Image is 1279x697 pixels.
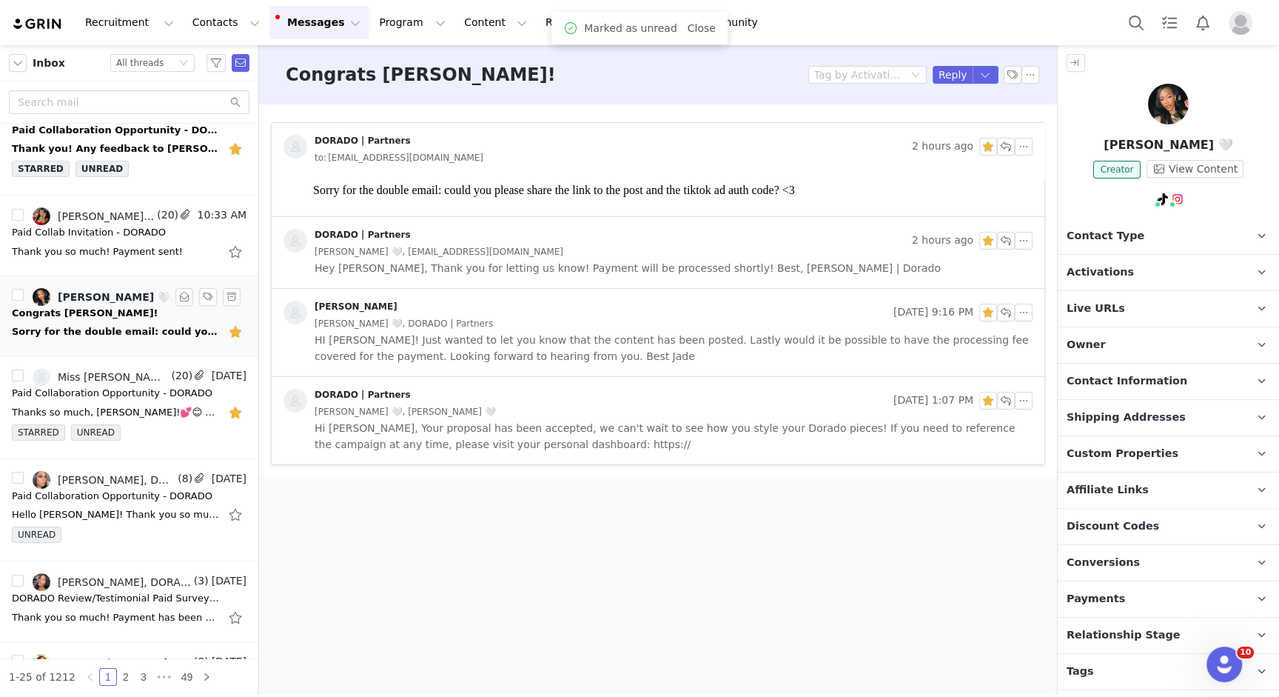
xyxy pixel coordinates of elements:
[202,673,211,681] i: icon: right
[58,576,191,588] div: [PERSON_NAME], DORADO | Partners
[1153,6,1186,39] a: Tasks
[315,316,493,332] span: [PERSON_NAME] 🤍, DORADO | Partners
[933,66,973,84] button: Reply
[584,21,677,36] span: Marked as unread
[152,668,176,686] li: Next 3 Pages
[1067,337,1106,353] span: Owner
[33,207,154,225] a: [PERSON_NAME], [PERSON_NAME], DORADO | Partners
[33,654,50,672] img: 23781cfa-d895-4693-a07e-cc6c0ec773e5.jpg
[6,6,719,19] p: Sorry for the double email: could you please share the link to the post and the tiktok ad auth co...
[12,405,219,420] div: Thanks so much, Jeanette!💕😊 Super excited to hear about future collaborations. Saige Foss CEO, Sa...
[315,301,397,313] div: [PERSON_NAME]
[370,6,454,39] button: Program
[12,527,61,543] span: UNREAD
[71,424,121,441] span: UNREAD
[1172,193,1184,205] img: instagram.svg
[58,657,191,669] div: DORADO | Partners, [PERSON_NAME] | TheSavvySpecialist
[283,135,411,159] a: DORADO | Partners
[272,217,1044,288] div: DORADO | Partners 2 hours ago[PERSON_NAME] 🤍, [EMAIL_ADDRESS][DOMAIN_NAME] Hey [PERSON_NAME], Tha...
[232,54,249,72] span: Send Email
[33,368,50,386] img: a36e1e18-46c9-40cb-91ec-0ed8421b959c--s.jpg
[912,232,973,250] span: 2 hours ago
[1186,6,1219,39] button: Notifications
[315,389,411,401] div: DORADO | Partners
[283,389,411,413] a: DORADO | Partners
[911,70,920,81] i: icon: down
[1148,84,1189,124] img: Jade Simmone 🤍
[179,59,188,69] i: icon: down
[1206,647,1242,682] iframe: Intercom live chat
[58,474,175,486] div: [PERSON_NAME], DORADO | Partners
[1093,161,1141,179] span: Creator
[81,668,99,686] li: Previous Page
[118,669,134,685] a: 2
[1067,446,1178,462] span: Custom Properties
[12,591,219,606] div: DORADO Review/Testimonial Paid Survey Invitation
[689,6,773,39] a: Community
[86,673,95,681] i: icon: left
[1120,6,1152,39] button: Search
[912,138,973,156] span: 2 hours ago
[283,229,307,253] img: placeholder-contacts.jpeg
[283,389,307,413] img: placeholder-contacts.jpeg
[75,161,129,177] span: UNREAD
[283,229,411,253] a: DORADO | Partners
[154,207,178,223] span: (20)
[1067,228,1144,244] span: Contact Type
[283,301,307,324] img: placeholder-contacts.jpeg
[1067,664,1094,680] span: Tags
[12,225,166,240] div: Paid Collab Invitation - DORADO
[33,288,50,306] img: 44a90b51-004c-46dc-8aa3-e144843a886a.jpg
[1229,11,1252,35] img: placeholder-profile.jpg
[33,368,168,386] a: Miss [PERSON_NAME], DORADO | Partners
[1067,482,1149,498] span: Affiliate Links
[315,229,411,241] div: DORADO | Partners
[269,6,369,39] button: Messages
[1067,301,1125,317] span: Live URLs
[176,668,198,686] li: 49
[893,392,973,410] span: [DATE] 1:07 PM
[12,424,65,441] span: STARRED
[135,668,152,686] li: 3
[99,668,117,686] li: 1
[12,17,64,31] img: grin logo
[12,324,219,339] div: Sorry for the double email: could you please share the link to the post and the tiktok ad auth co...
[315,404,496,420] span: [PERSON_NAME] 🤍, [PERSON_NAME] 🤍
[537,6,628,39] button: Reporting
[9,668,75,686] li: 1-25 of 1212
[814,67,902,82] div: Tag by Activation
[58,291,191,303] div: [PERSON_NAME] 🤍, [PERSON_NAME], DORADO | Partners
[135,669,152,685] a: 3
[629,6,688,39] a: Brands
[893,304,973,321] span: [DATE] 9:16 PM
[1067,410,1186,426] span: Shipping Addresses
[12,489,212,504] div: Paid Collaboration Opportunity - DORADO
[12,244,183,259] div: Thank you so much! Payment sent!
[58,371,168,383] div: Miss [PERSON_NAME], DORADO | Partners
[315,244,563,260] span: [PERSON_NAME] 🤍, [EMAIL_ADDRESS][DOMAIN_NAME]
[33,471,175,489] a: [PERSON_NAME], DORADO | Partners
[152,668,176,686] span: •••
[12,141,219,156] div: Thank you! Any feedback to Elsy's video? On Wed, Oct 1, 2025 at 10:17 AM DORADO | Partners <partn...
[1058,136,1279,154] p: [PERSON_NAME] 🤍
[76,6,183,39] button: Recruitment
[33,207,50,225] img: cc32141a-57ae-4b75-8f6c-2d7e20ca98a6.jpg
[315,332,1033,364] span: HI [PERSON_NAME]! Just wanted to let you know that the content has been posted. Lastly would it b...
[116,55,164,71] div: All threads
[33,573,50,591] img: ab16ca82-f165-4f3b-8298-1aaad2bbf646.jpg
[230,97,241,107] i: icon: search
[33,471,50,489] img: 1b856362-dd45-42b6-8817-9a86fb174b0a--s.jpg
[283,135,307,159] img: placeholder-contacts.jpeg
[33,56,65,71] span: Inbox
[1067,555,1140,571] span: Conversions
[198,668,215,686] li: Next Page
[12,123,219,138] div: Paid Collaboration Opportunity - DORADO
[1067,373,1187,390] span: Contact Information
[12,386,212,401] div: Paid Collaboration Opportunity - DORADO
[315,135,411,147] div: DORADO | Partners
[100,669,116,685] a: 1
[1067,627,1181,644] span: Relationship Stage
[272,123,1044,178] div: DORADO | Partners 2 hours agoto:[EMAIL_ADDRESS][DOMAIN_NAME]
[33,288,191,306] a: [PERSON_NAME] 🤍, [PERSON_NAME], DORADO | Partners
